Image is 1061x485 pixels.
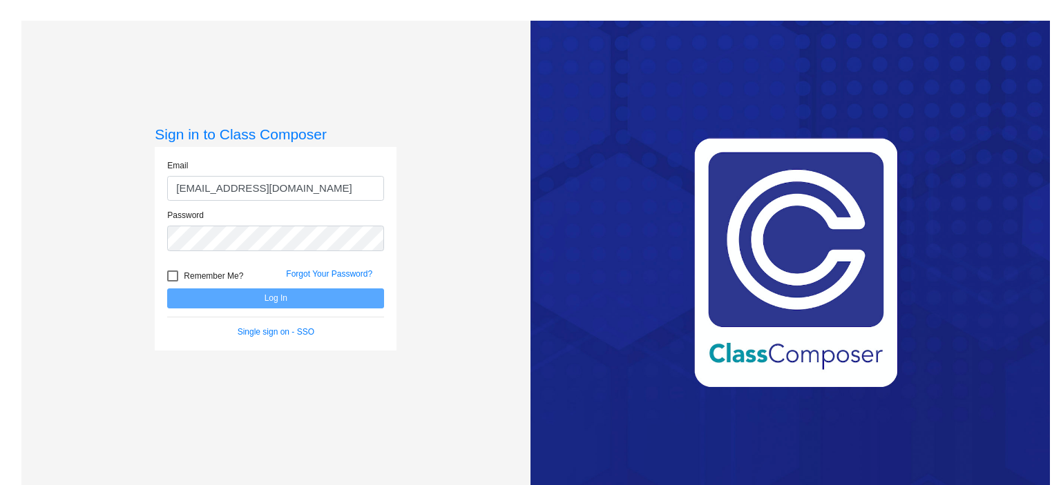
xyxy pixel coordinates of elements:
label: Email [167,159,188,172]
label: Password [167,209,204,221]
button: Log In [167,288,384,308]
h3: Sign in to Class Composer [155,126,396,143]
span: Remember Me? [184,268,243,284]
a: Single sign on - SSO [238,327,314,337]
a: Forgot Your Password? [286,269,372,279]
